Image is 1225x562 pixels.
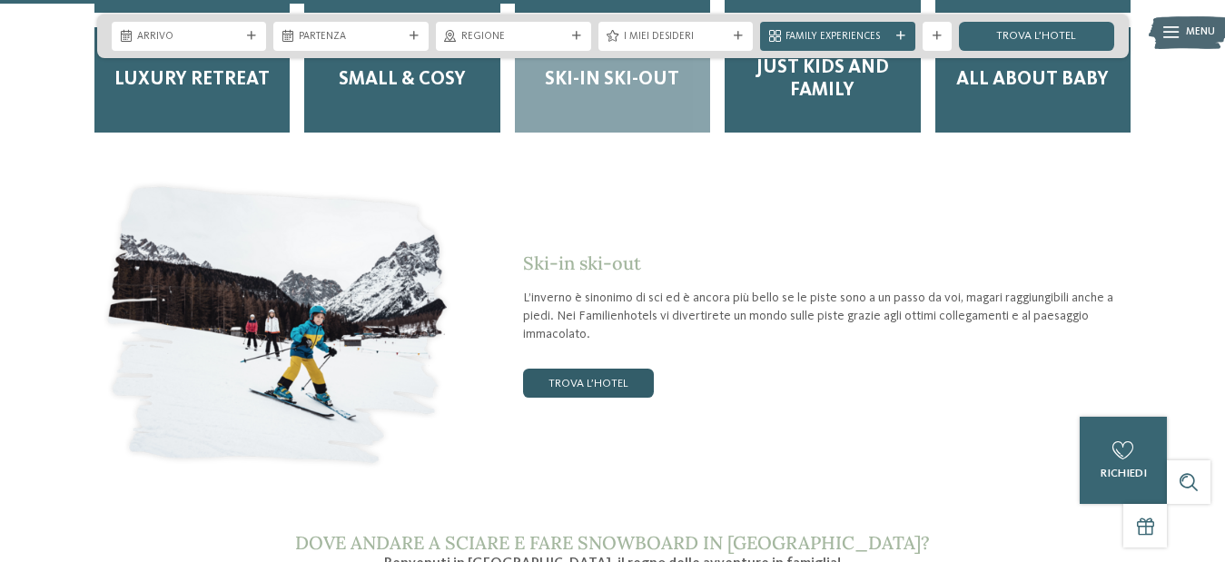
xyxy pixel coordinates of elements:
img: Hotel sulle piste da sci per bambini: divertimento senza confini [97,176,459,474]
span: Partenza [299,30,403,44]
p: L’inverno è sinonimo di sci ed è ancora più bello se le piste sono a un passo da voi, magari ragg... [523,289,1128,343]
span: Ski-in ski-out [523,251,641,274]
span: Small & Cosy [339,69,466,92]
span: richiedi [1101,468,1147,479]
span: Regione [461,30,566,44]
a: trova l’hotel [959,22,1114,51]
span: All about baby [956,69,1109,92]
span: Luxury Retreat [114,69,270,92]
span: I miei desideri [624,30,728,44]
span: Just kids and family [739,57,905,103]
span: Arrivo [137,30,242,44]
a: richiedi [1080,417,1167,504]
span: Dove andare a sciare e fare snowboard in [GEOGRAPHIC_DATA]? [295,531,930,554]
a: trova l’hotel [523,369,654,398]
span: Ski-in ski-out [545,69,679,92]
span: Family Experiences [785,30,890,44]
